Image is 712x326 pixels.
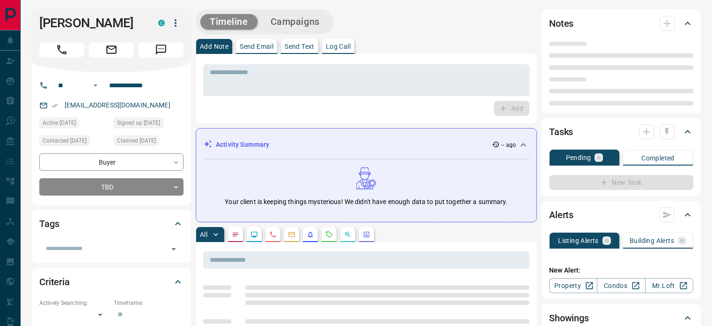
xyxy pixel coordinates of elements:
[549,278,597,293] a: Property
[39,136,109,149] div: Tue Mar 29 2022
[39,178,184,196] div: TBD
[566,154,591,161] p: Pending
[200,14,257,30] button: Timeline
[549,121,693,143] div: Tasks
[117,118,160,128] span: Signed up [DATE]
[225,197,507,207] p: Your client is keeping things mysterious! We didn't have enough data to put together a summary.
[630,237,674,244] p: Building Alerts
[549,311,589,326] h2: Showings
[307,231,314,238] svg: Listing Alerts
[549,16,573,31] h2: Notes
[89,42,134,57] span: Email
[240,43,273,50] p: Send Email
[39,42,84,57] span: Call
[261,14,329,30] button: Campaigns
[43,136,87,145] span: Contacted [DATE]
[363,231,370,238] svg: Agent Actions
[269,231,277,238] svg: Calls
[200,43,228,50] p: Add Note
[39,212,184,235] div: Tags
[39,299,109,307] p: Actively Searching:
[288,231,295,238] svg: Emails
[167,243,180,256] button: Open
[232,231,239,238] svg: Notes
[344,231,352,238] svg: Opportunities
[43,118,76,128] span: Active [DATE]
[39,271,184,293] div: Criteria
[549,265,693,275] p: New Alert:
[325,231,333,238] svg: Requests
[501,141,516,149] p: -- ago
[39,15,144,30] h1: [PERSON_NAME]
[39,153,184,171] div: Buyer
[597,278,645,293] a: Condos
[39,216,59,231] h2: Tags
[558,237,599,244] p: Listing Alerts
[39,118,109,131] div: Fri Dec 31 2021
[285,43,315,50] p: Send Text
[39,274,70,289] h2: Criteria
[641,155,675,161] p: Completed
[90,80,101,91] button: Open
[549,204,693,226] div: Alerts
[326,43,351,50] p: Log Call
[645,278,693,293] a: Mr.Loft
[204,136,529,153] div: Activity Summary-- ago
[200,231,207,238] p: All
[216,140,269,150] p: Activity Summary
[51,102,58,109] svg: Email Verified
[549,124,573,139] h2: Tasks
[549,12,693,35] div: Notes
[250,231,258,238] svg: Lead Browsing Activity
[139,42,184,57] span: Message
[114,136,184,149] div: Fri Mar 12 2021
[549,207,573,222] h2: Alerts
[158,20,165,26] div: condos.ca
[114,118,184,131] div: Thu Mar 11 2021
[117,136,156,145] span: Claimed [DATE]
[114,299,184,307] p: Timeframe:
[65,101,170,109] a: [EMAIL_ADDRESS][DOMAIN_NAME]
